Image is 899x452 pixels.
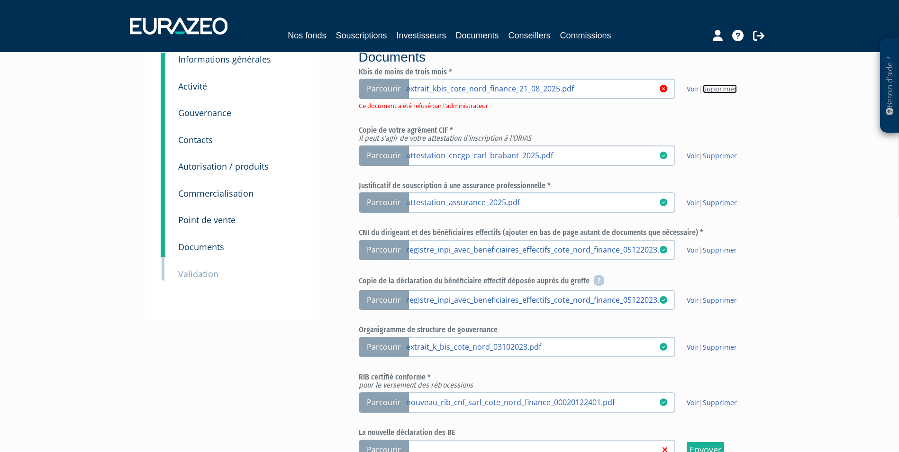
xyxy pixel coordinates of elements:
[687,245,699,254] a: Voir
[178,268,218,280] small: Validation
[687,296,699,305] a: Voir
[687,84,737,94] span: |
[703,245,737,254] a: Supprimer
[130,18,227,35] img: 1732889491-logotype_eurazeo_blanc_rvb.png
[687,198,737,208] span: |
[687,296,737,305] span: |
[687,151,737,161] span: |
[359,290,409,310] span: Parcourir
[359,48,754,67] p: Documents
[359,337,409,357] span: Parcourir
[687,343,699,352] a: Voir
[161,53,165,72] a: 3
[687,151,699,160] a: Voir
[884,43,895,128] p: Besoin d'aide ?
[703,296,737,305] a: Supprimer
[178,81,207,92] small: Activité
[560,29,611,42] a: Commissions
[703,151,737,160] a: Supprimer
[406,197,659,207] a: attestation_assurance_2025.pdf
[359,276,754,287] h6: Copie de la déclaration du bénéficiaire effectif déposée auprès du greffe
[687,398,737,407] span: |
[359,373,754,389] h6: RIB certifié conforme *
[703,343,737,352] a: Supprimer
[406,83,659,93] a: extrait_kbis_cote_nord_finance_21_08_2025.pdf
[660,199,667,206] i: 18/08/2025 14:14
[660,246,667,253] i: 25/08/2025 12:06
[161,227,165,257] a: 10
[687,198,699,207] a: Voir
[687,245,737,255] span: |
[359,181,754,190] h6: Justificatif de souscription à une assurance professionnelle *
[406,244,659,254] a: registre_inpi_avec_beneficiaires_effectifs_cote_nord_finance_05122023.pdf
[359,428,754,437] h6: La nouvelle déclaration des BE
[660,343,667,351] i: 18/08/2025 14:09
[178,188,254,199] small: Commercialisation
[359,145,409,166] span: Parcourir
[456,29,499,42] a: Documents
[178,54,271,65] small: Informations générales
[406,397,659,407] a: nouveau_rib_cnf_sarl_cote_nord_finance_00020122401.pdf
[359,101,488,110] span: Ce document a été refusé par l'administrateur
[687,398,699,407] a: Voir
[687,343,737,352] span: |
[161,147,165,176] a: 7
[178,107,231,118] small: Gouvernance
[359,240,409,260] span: Parcourir
[178,214,236,226] small: Point de vente
[359,380,473,389] em: pour le versement des rétrocessions
[406,342,659,351] a: extrait_k_bis_cote_nord_03102023.pdf
[288,29,326,42] a: Nos fonds
[161,120,165,150] a: 6
[161,174,165,203] a: 8
[359,134,531,143] em: Il peut s'agir de votre attestation d'inscription à l'ORIAS
[359,325,754,334] h6: Organigramme de structure de gouvernance
[161,200,165,230] a: 9
[703,398,737,407] a: Supprimer
[703,198,737,207] a: Supprimer
[406,150,659,160] a: attestation_cncgp_carl_brabant_2025.pdf
[396,29,446,42] a: Investisseurs
[359,228,754,237] h6: CNI du dirigeant et des bénéficiaires effectifs (ajouter en bas de page autant de documents que n...
[509,29,551,42] a: Conseillers
[687,84,699,93] a: Voir
[359,392,409,413] span: Parcourir
[660,398,667,406] i: 18/08/2025 14:09
[660,296,667,304] i: 25/08/2025 12:14
[359,79,409,99] span: Parcourir
[406,295,659,304] a: registre_inpi_avec_beneficiaires_effectifs_cote_nord_finance_05122023.pdf
[359,126,754,143] h6: Copie de votre agrément CIF *
[178,241,224,253] small: Documents
[703,84,737,93] a: Supprimer
[161,67,165,96] a: 4
[161,93,165,123] a: 5
[660,152,667,159] i: 25/08/2025 12:03
[359,68,754,76] h6: Kbis de moins de trois mois *
[178,134,213,145] small: Contacts
[359,192,409,213] span: Parcourir
[336,29,387,42] a: Souscriptions
[178,161,269,172] small: Autorisation / produits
